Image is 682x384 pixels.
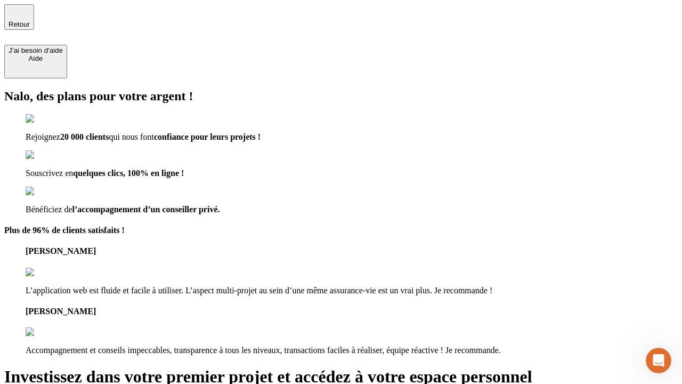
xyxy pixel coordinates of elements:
span: quelques clics, 100% en ligne ! [73,169,184,178]
img: reviews stars [26,268,78,277]
div: Aide [9,54,63,62]
p: L’application web est fluide et facile à utiliser. L’aspect multi-projet au sein d’une même assur... [26,286,678,295]
span: Souscrivez en [26,169,73,178]
img: checkmark [26,187,71,196]
span: confiance pour leurs projets ! [154,132,261,141]
img: checkmark [26,114,71,124]
span: Bénéficiez de [26,205,72,214]
h4: Plus de 96% de clients satisfaits ! [4,226,678,235]
button: Retour [4,4,34,30]
span: qui nous font [109,132,153,141]
p: Accompagnement et conseils impeccables, transparence à tous les niveaux, transactions faciles à r... [26,346,678,355]
div: J’ai besoin d'aide [9,46,63,54]
h2: Nalo, des plans pour votre argent ! [4,89,678,103]
span: l’accompagnement d’un conseiller privé. [72,205,220,214]
img: reviews stars [26,327,78,337]
button: J’ai besoin d'aideAide [4,45,67,78]
img: checkmark [26,150,71,160]
h4: [PERSON_NAME] [26,307,678,316]
span: 20 000 clients [60,132,109,141]
h4: [PERSON_NAME] [26,246,678,256]
span: Retour [9,20,30,28]
span: Rejoignez [26,132,60,141]
iframe: Intercom live chat [646,348,671,373]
